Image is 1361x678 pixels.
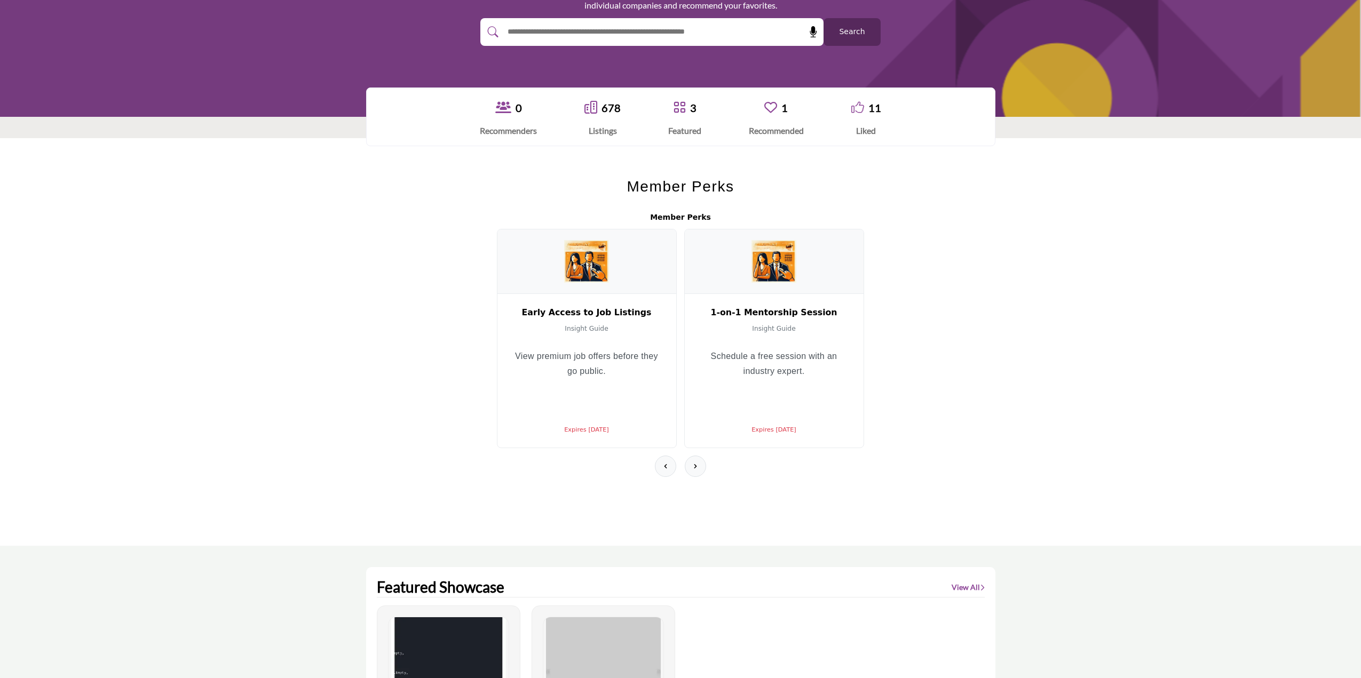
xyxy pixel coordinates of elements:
h2: Member Perks [497,176,865,198]
span: Search [839,26,865,37]
a: 11 [868,101,881,114]
p: Schedule a free session with an industry expert. [698,349,851,379]
div: Recommended [749,124,804,137]
h2: Featured Showcase [377,578,504,596]
i: Go to Liked [851,101,864,114]
a: 678 [602,101,621,114]
a: 1 [781,101,788,114]
a: 0 [516,101,522,114]
a: Insight Guide Early Access to Job Listings Insight Guide View premium job offers before they go p... [497,229,676,447]
img: Insight Guide [564,240,609,283]
h3: Early Access to Job Listings [510,307,663,318]
a: Insight Guide 1-on-1 Mentorship Session Insight Guide Schedule a free session with an industry ex... [684,229,863,447]
img: Insight Guide [751,240,796,283]
div: Listings [584,124,621,137]
button: Search [824,18,881,46]
a: View All [952,582,985,593]
div: Featured [668,124,701,137]
div: Liked [851,124,881,137]
a: 3 [690,101,697,114]
h3: 1-on-1 Mentorship Session [698,307,851,318]
div: Recommenders [480,124,537,137]
a: View Recommenders [495,101,511,115]
a: Go to Featured [673,101,686,115]
a: Go to Recommended [764,101,777,115]
span: Expires [DATE] [564,426,609,433]
span: Expires [DATE] [751,426,796,433]
span: Insight Guide [752,325,795,332]
p: View premium job offers before they go public. [510,349,663,379]
span: Insight Guide [565,325,608,332]
h2: Member Perks [497,212,865,223]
